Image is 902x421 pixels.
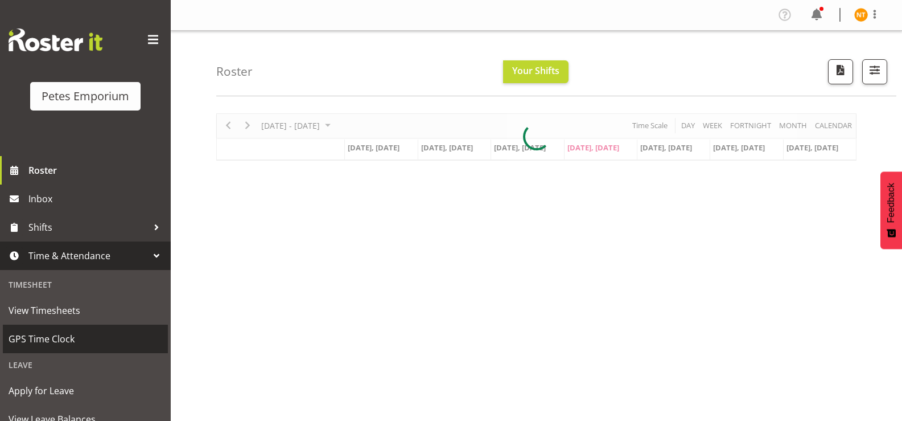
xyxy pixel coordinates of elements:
[9,330,162,348] span: GPS Time Clock
[512,64,559,77] span: Your Shifts
[28,219,148,236] span: Shifts
[216,65,253,78] h4: Roster
[3,273,168,296] div: Timesheet
[503,60,569,83] button: Your Shifts
[3,353,168,377] div: Leave
[9,382,162,399] span: Apply for Leave
[9,28,102,51] img: Rosterit website logo
[28,162,165,179] span: Roster
[28,190,165,207] span: Inbox
[886,183,896,223] span: Feedback
[3,296,168,325] a: View Timesheets
[880,171,902,249] button: Feedback - Show survey
[42,88,129,105] div: Petes Emporium
[854,8,868,22] img: nicole-thomson8388.jpg
[828,59,853,84] button: Download a PDF of the roster according to the set date range.
[3,377,168,405] a: Apply for Leave
[3,325,168,353] a: GPS Time Clock
[28,247,148,264] span: Time & Attendance
[9,302,162,319] span: View Timesheets
[862,59,887,84] button: Filter Shifts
